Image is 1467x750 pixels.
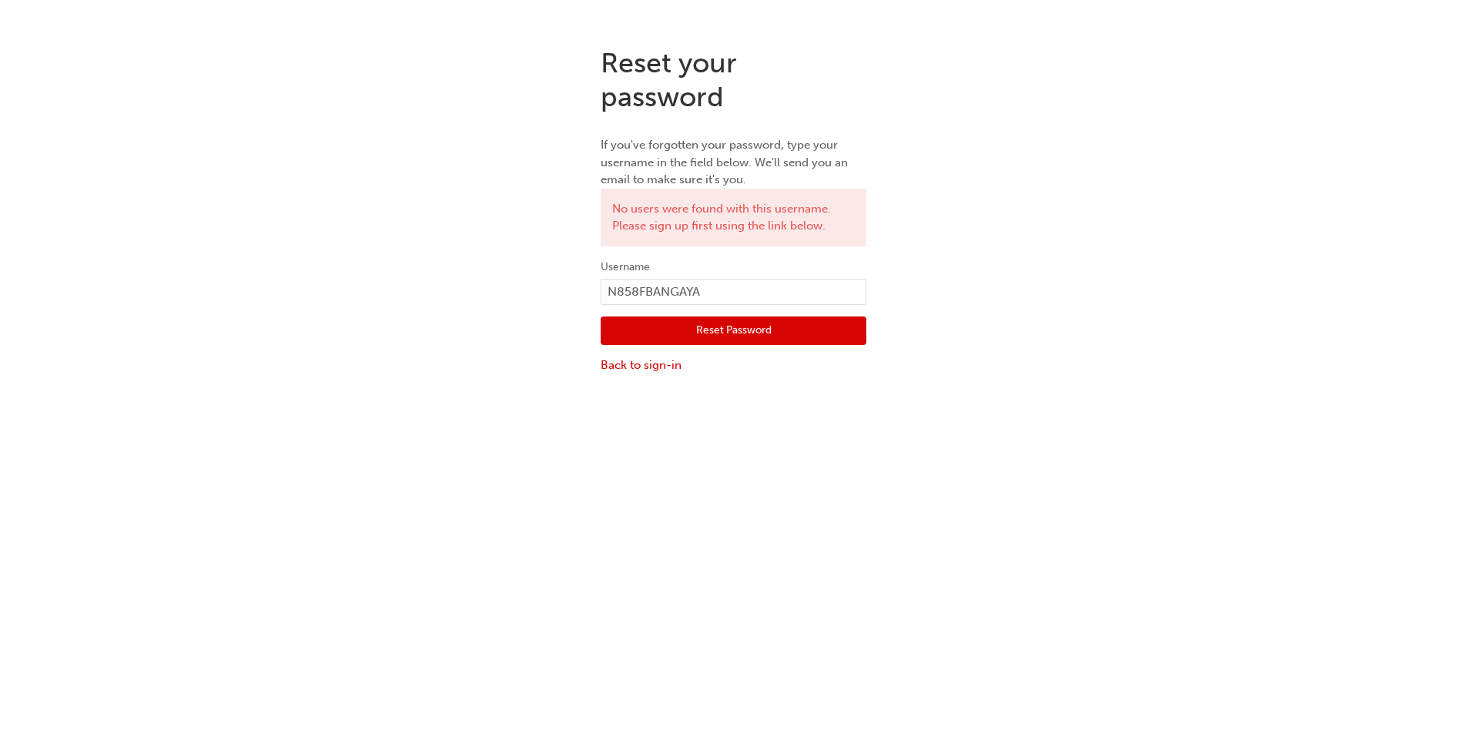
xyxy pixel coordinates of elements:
[601,357,866,374] a: Back to sign-in
[601,258,866,276] label: Username
[601,279,866,305] input: Username
[601,189,866,246] div: No users were found with this username. Please sign up first using the link below.
[601,316,866,346] button: Reset Password
[601,136,866,189] p: If you've forgotten your password, type your username in the field below. We'll send you an email...
[601,46,866,113] h1: Reset your password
